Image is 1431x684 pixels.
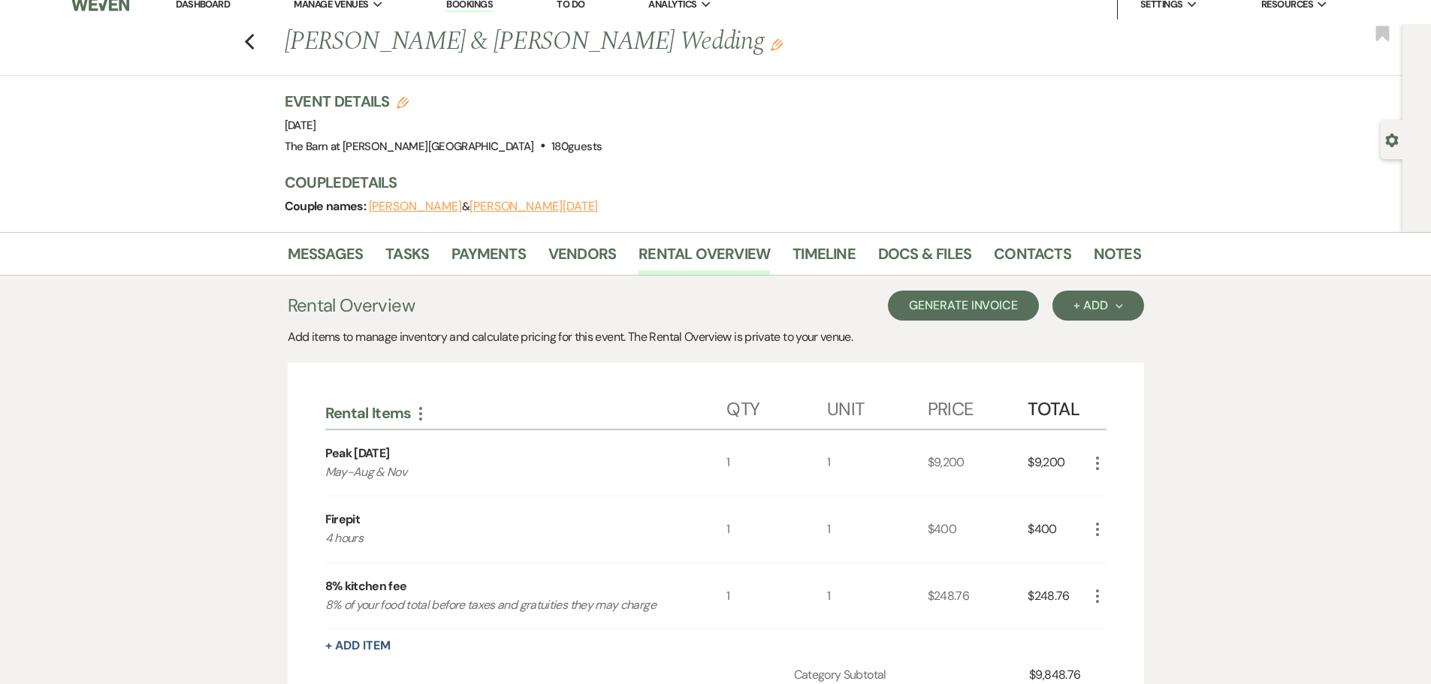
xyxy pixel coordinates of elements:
[369,200,462,212] button: [PERSON_NAME]
[469,200,598,212] button: [PERSON_NAME][DATE]
[325,529,687,548] p: 4 hours
[1385,132,1399,146] button: Open lead details
[827,496,928,562] div: 1
[1028,430,1088,496] div: $9,200
[385,242,429,275] a: Tasks
[726,496,827,562] div: 1
[639,242,770,275] a: Rental Overview
[1052,291,1143,321] button: + Add
[548,242,616,275] a: Vendors
[792,242,856,275] a: Timeline
[551,139,602,154] span: 180 guests
[285,198,369,214] span: Couple names:
[1028,496,1088,562] div: $400
[726,563,827,629] div: 1
[325,577,407,595] div: 8% kitchen fee
[994,242,1071,275] a: Contacts
[928,563,1028,629] div: $248.76
[285,118,316,133] span: [DATE]
[285,24,958,60] h1: [PERSON_NAME] & [PERSON_NAME] Wedding
[794,666,1030,684] div: Category Subtotal
[288,292,415,319] h3: Rental Overview
[325,511,361,529] div: Firepit
[771,38,783,51] button: Edit
[726,430,827,496] div: 1
[1094,242,1141,275] a: Notes
[285,91,602,112] h3: Event Details
[325,640,391,652] button: + Add Item
[325,444,390,463] div: Peak [DATE]
[369,199,599,214] span: &
[285,172,1126,193] h3: Couple Details
[878,242,971,275] a: Docs & Files
[1073,300,1122,312] div: + Add
[928,384,1028,429] div: Price
[325,403,727,423] div: Rental Items
[726,384,827,429] div: Qty
[928,430,1028,496] div: $9,200
[827,563,928,629] div: 1
[928,496,1028,562] div: $400
[827,384,928,429] div: Unit
[288,328,1144,346] div: Add items to manage inventory and calculate pricing for this event. The Rental Overview is privat...
[325,595,687,615] p: 8% of your food total before taxes and gratuities they may charge
[827,430,928,496] div: 1
[285,139,534,154] span: The Barn at [PERSON_NAME][GEOGRAPHIC_DATA]
[1028,563,1088,629] div: $248.76
[1028,384,1088,429] div: Total
[1029,666,1088,684] div: $9,848.76
[451,242,526,275] a: Payments
[325,463,687,482] p: May-Aug & Nov
[288,242,364,275] a: Messages
[888,291,1039,321] button: Generate Invoice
